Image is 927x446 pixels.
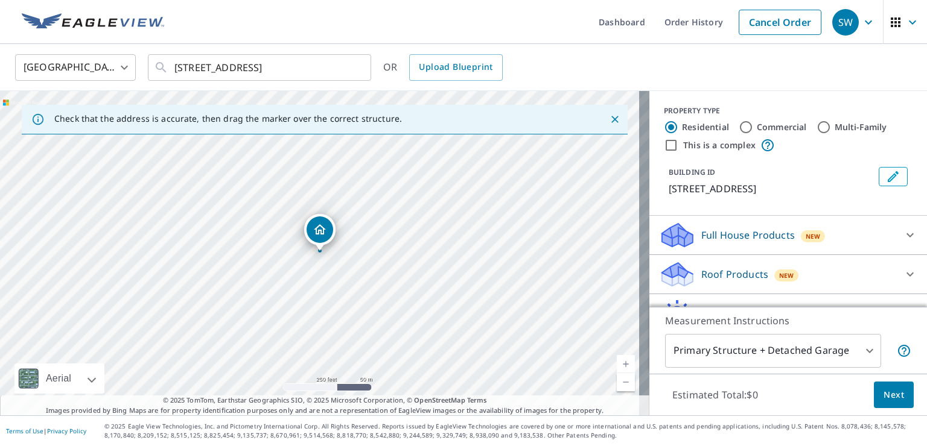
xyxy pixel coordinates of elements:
[665,334,881,368] div: Primary Structure + Detached Garage
[42,363,75,394] div: Aerial
[739,10,821,35] a: Cancel Order
[659,221,917,250] div: Full House ProductsNew
[617,373,635,391] a: Current Level 17, Zoom Out
[617,355,635,373] a: Current Level 17, Zoom In
[682,121,729,133] label: Residential
[414,395,465,404] a: OpenStreetMap
[383,54,503,81] div: OR
[163,395,487,406] span: © 2025 TomTom, Earthstar Geographics SIO, © 2025 Microsoft Corporation, ©
[22,13,164,31] img: EV Logo
[419,60,492,75] span: Upload Blueprint
[47,427,86,435] a: Privacy Policy
[806,231,821,241] span: New
[54,113,402,124] p: Check that the address is accurate, then drag the marker over the correct structure.
[607,111,623,127] button: Close
[669,181,874,196] p: [STREET_ADDRESS]
[663,382,768,408] p: Estimated Total: $0
[174,51,346,84] input: Search by address or latitude-longitude
[467,395,487,404] a: Terms
[15,51,136,84] div: [GEOGRAPHIC_DATA]
[874,382,914,409] button: Next
[14,363,104,394] div: Aerial
[664,105,913,116] div: PROPERTY TYPE
[832,9,859,36] div: SW
[6,427,43,435] a: Terms of Use
[897,344,911,358] span: Your report will include the primary structure and a detached garage if one exists.
[104,422,921,440] p: © 2025 Eagle View Technologies, Inc. and Pictometry International Corp. All Rights Reserved. Repo...
[835,121,887,133] label: Multi-Family
[6,427,86,435] p: |
[659,299,917,328] div: Solar ProductsNew
[659,260,917,289] div: Roof ProductsNew
[701,267,768,281] p: Roof Products
[683,139,756,151] label: This is a complex
[669,167,715,177] p: BUILDING ID
[409,54,502,81] a: Upload Blueprint
[779,271,794,280] span: New
[304,214,336,251] div: Dropped pin, building 1, Residential property, 401 E Park Ave Viborg, SD 57070
[757,121,807,133] label: Commercial
[879,167,908,186] button: Edit building 1
[884,388,904,403] span: Next
[665,313,911,328] p: Measurement Instructions
[701,228,795,242] p: Full House Products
